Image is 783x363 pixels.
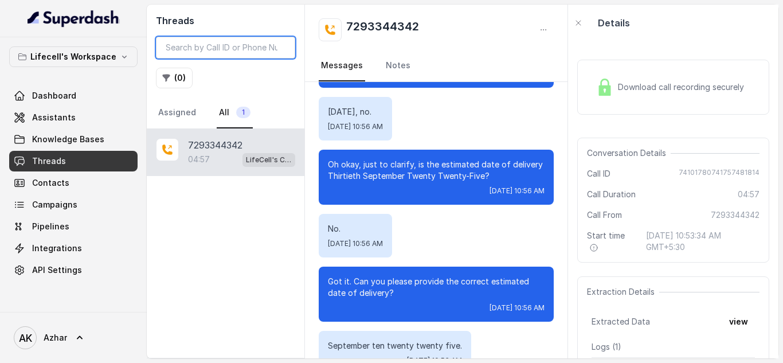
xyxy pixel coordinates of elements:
span: 74101780741757481814 [679,168,759,179]
span: Extracted Data [592,316,650,327]
p: [DATE], no. [328,106,383,118]
a: API Settings [9,260,138,280]
span: Contacts [32,177,69,189]
h2: 7293344342 [346,18,419,41]
a: Threads [9,151,138,171]
span: Dashboard [32,90,76,102]
span: [DATE] 10:56 AM [328,239,383,248]
text: AK [19,332,32,344]
a: Azhar [9,322,138,354]
a: Pipelines [9,216,138,237]
span: Azhar [44,332,67,344]
span: [DATE] 10:56 AM [490,303,545,313]
p: Logs ( 1 ) [592,341,755,353]
span: Download call recording securely [618,81,749,93]
a: Assistants [9,107,138,128]
span: Integrations [32,243,82,254]
p: September ten twenty twenty five. [328,340,462,352]
span: Threads [32,155,66,167]
a: Notes [383,50,413,81]
a: All1 [217,97,253,128]
span: Campaigns [32,199,77,210]
span: API Settings [32,264,82,276]
span: Call From [587,209,622,221]
span: [DATE] 10:53:34 AM GMT+5:30 [646,230,759,253]
span: Extraction Details [587,286,659,298]
a: Dashboard [9,85,138,106]
span: 1 [236,107,250,118]
p: No. [328,223,383,235]
span: 04:57 [738,189,759,200]
span: Pipelines [32,221,69,232]
button: (0) [156,68,193,88]
button: Lifecell's Workspace [9,46,138,67]
a: Messages [319,50,365,81]
span: 7293344342 [711,209,759,221]
img: light.svg [28,9,120,28]
p: Oh okay, just to clarify, is the estimated date of delivery Thirtieth September Twenty Twenty-Five? [328,159,545,182]
p: Lifecell's Workspace [30,50,116,64]
nav: Tabs [156,97,295,128]
nav: Tabs [319,50,554,81]
span: Conversation Details [587,147,671,159]
span: Assistants [32,112,76,123]
p: Got it. Can you please provide the correct estimated date of delivery? [328,276,545,299]
p: 7293344342 [188,138,242,152]
a: Contacts [9,173,138,193]
span: [DATE] 10:56 AM [490,186,545,196]
span: [DATE] 10:56 AM [328,122,383,131]
p: LifeCell's Call Assistant [246,154,292,166]
input: Search by Call ID or Phone Number [156,37,295,58]
span: Call ID [587,168,610,179]
button: view [722,311,755,332]
span: Knowledge Bases [32,134,104,145]
img: Lock Icon [596,79,613,96]
a: Assigned [156,97,198,128]
p: 04:57 [188,154,210,165]
span: Start time [587,230,637,253]
h2: Threads [156,14,295,28]
p: Details [598,16,630,30]
a: Campaigns [9,194,138,215]
a: Knowledge Bases [9,129,138,150]
span: Call Duration [587,189,636,200]
a: Integrations [9,238,138,259]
